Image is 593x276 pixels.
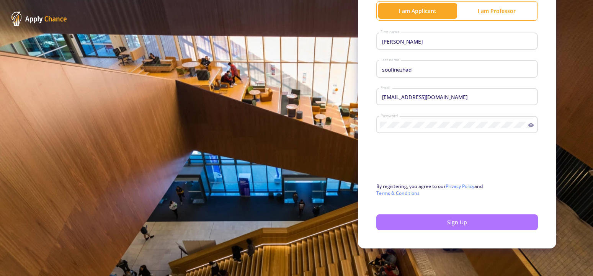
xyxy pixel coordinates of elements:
[446,183,474,189] a: Privacy Policy
[376,147,493,177] iframe: reCAPTCHA
[457,7,536,15] div: I am Professor
[11,11,67,26] img: ApplyChance Logo
[376,214,538,230] button: Sign Up
[376,183,538,197] p: By registering, you agree to our and
[376,190,420,196] a: Terms & Conditions
[378,7,457,15] div: I am Applicant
